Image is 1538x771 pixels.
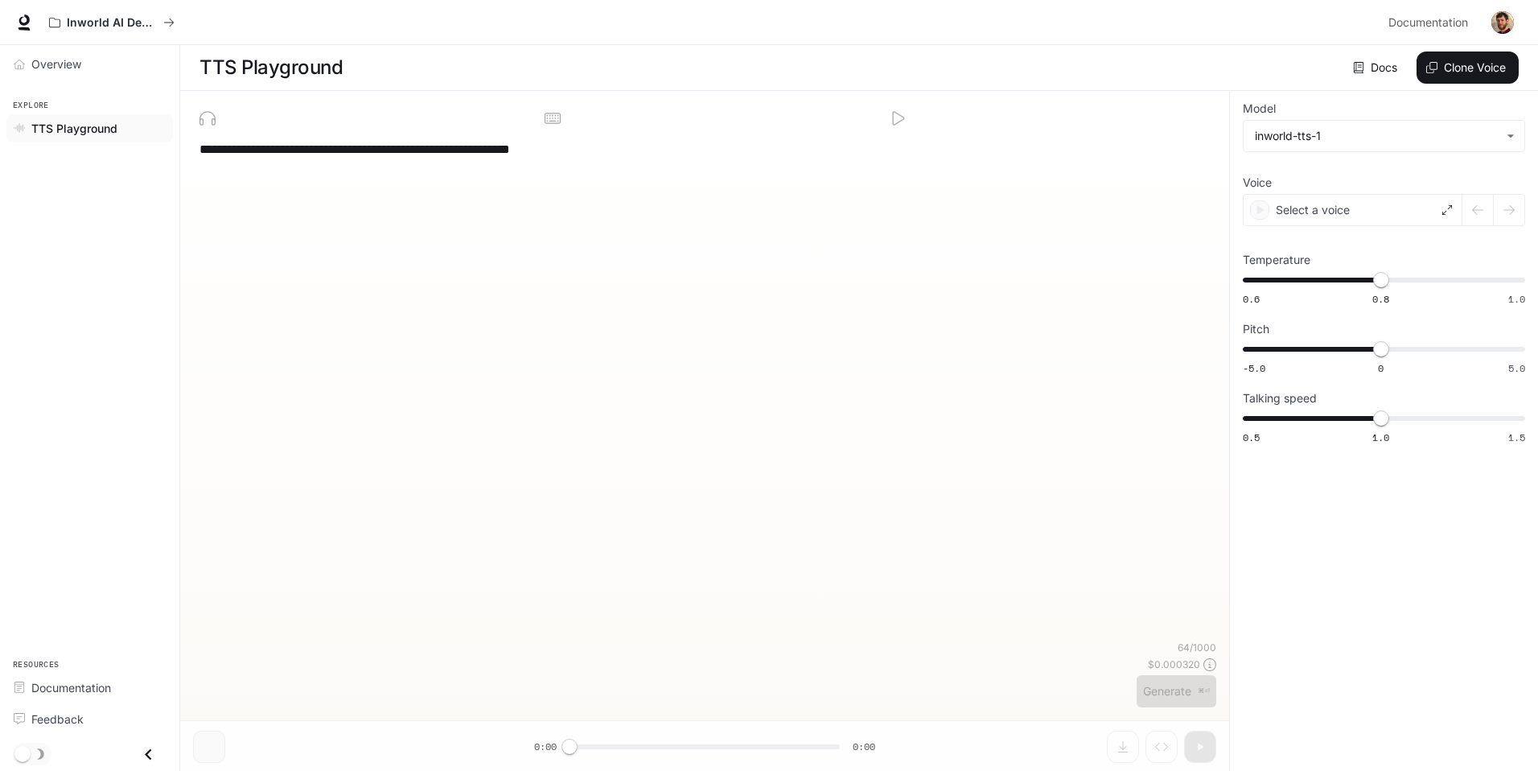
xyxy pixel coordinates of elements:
[1487,6,1519,39] button: User avatar
[1178,641,1216,654] p: 64 / 1000
[1276,202,1350,218] p: Select a voice
[1508,431,1525,444] span: 1.5
[1508,361,1525,375] span: 5.0
[1244,121,1524,151] div: inworld-tts-1
[1350,52,1404,84] a: Docs
[199,52,343,84] h1: TTS Playground
[1508,292,1525,306] span: 1.0
[1243,361,1265,375] span: -5.0
[1243,103,1276,114] p: Model
[1491,11,1514,34] img: User avatar
[31,711,84,728] span: Feedback
[1372,292,1389,306] span: 0.8
[1243,324,1269,335] p: Pitch
[6,705,173,733] a: Feedback
[1148,658,1200,671] p: $ 0.000320
[1388,13,1468,33] span: Documentation
[6,114,173,142] a: TTS Playground
[130,738,167,771] button: Close drawer
[1255,128,1499,144] div: inworld-tts-1
[31,56,81,72] span: Overview
[42,6,182,39] button: All workspaces
[1243,393,1317,404] p: Talking speed
[1243,431,1260,444] span: 0.5
[6,674,173,702] a: Documentation
[1243,254,1310,266] p: Temperature
[1372,431,1389,444] span: 1.0
[6,50,173,78] a: Overview
[31,120,117,137] span: TTS Playground
[1382,6,1480,39] a: Documentation
[1243,292,1260,306] span: 0.6
[1378,361,1384,375] span: 0
[1417,52,1519,84] button: Clone Voice
[14,744,31,762] span: Dark mode toggle
[31,679,111,696] span: Documentation
[67,16,157,30] p: Inworld AI Demos
[1243,177,1272,188] p: Voice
